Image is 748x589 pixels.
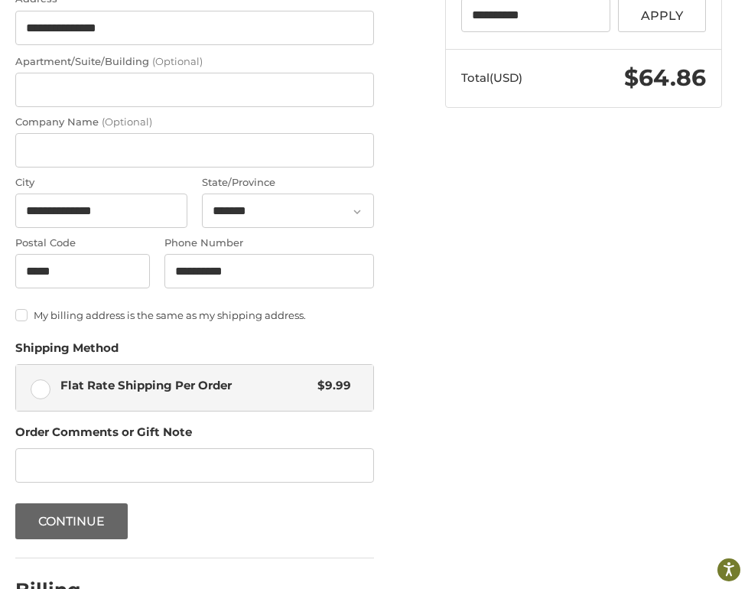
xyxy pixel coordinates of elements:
small: (Optional) [152,55,203,67]
label: Phone Number [164,236,374,251]
label: Apartment/Suite/Building [15,54,375,70]
button: Continue [15,503,128,539]
legend: Order Comments [15,424,192,448]
small: (Optional) [102,116,152,128]
span: Flat Rate Shipping Per Order [60,377,310,395]
legend: Shipping Method [15,340,119,364]
label: Company Name [15,115,375,130]
label: Postal Code [15,236,150,251]
p: We're away right now. Please check back later! [21,23,173,35]
span: Total (USD) [461,70,522,85]
label: City [15,175,187,190]
span: $9.99 [310,377,351,395]
button: Open LiveChat chat widget [176,20,194,38]
label: State/Province [202,175,374,190]
span: $64.86 [624,63,706,92]
label: My billing address is the same as my shipping address. [15,309,375,321]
